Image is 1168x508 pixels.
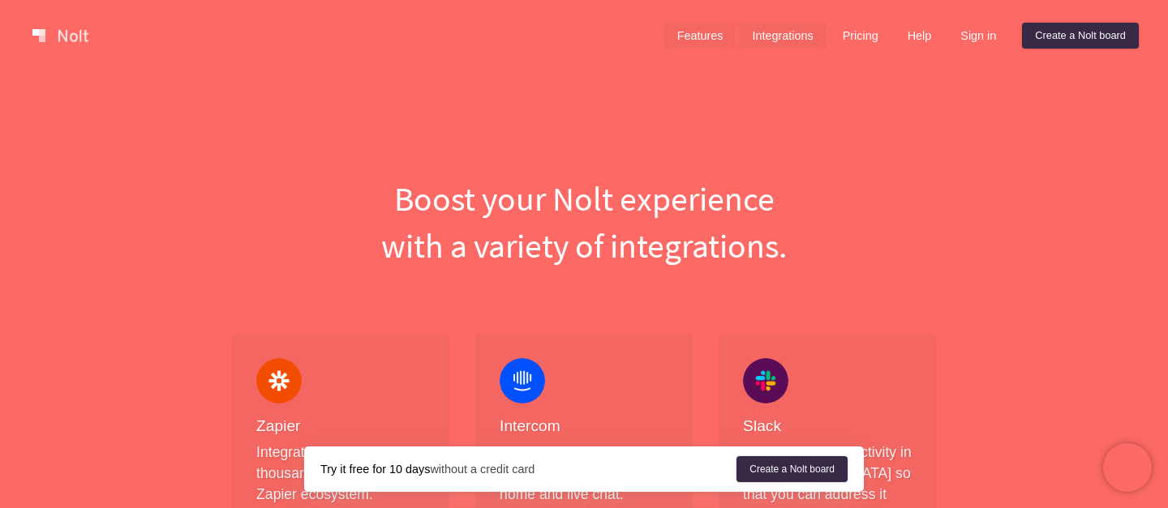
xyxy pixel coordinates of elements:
[500,416,668,437] h4: Intercom
[895,23,945,49] a: Help
[1022,23,1139,49] a: Create a Nolt board
[830,23,891,49] a: Pricing
[500,442,668,506] p: Collect feedback directly in Intercom messenger home and live chat.
[739,23,826,49] a: Integrations
[743,416,912,437] h4: Slack
[256,442,425,506] p: Integrate Nolt with thousands of apps in the Zapier ecosystem.
[320,461,736,477] div: without a credit card
[1103,443,1152,492] iframe: Chatra live chat
[736,456,848,482] a: Create a Nolt board
[219,175,949,269] h1: Boost your Nolt experience with a variety of integrations.
[664,23,736,49] a: Features
[947,23,1009,49] a: Sign in
[256,416,425,437] h4: Zapier
[320,463,430,476] strong: Try it free for 10 days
